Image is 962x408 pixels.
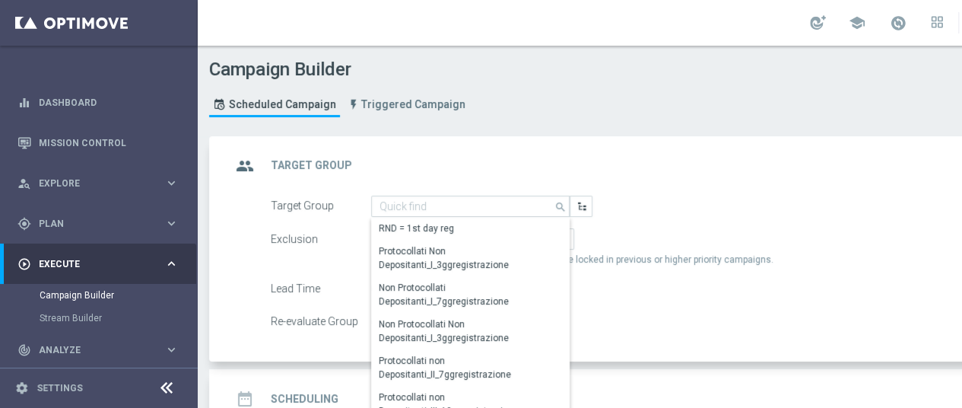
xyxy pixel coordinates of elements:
[17,123,179,163] div: Mission Control
[371,253,773,266] span: Exclude from this campaign customers who are locked in previous or higher priority campaigns.
[554,197,568,214] i: search
[379,222,454,235] div: RND = 1st day reg
[379,317,549,345] div: Non Protocollati Non Depositanti_I_3ggregistrazione
[849,14,865,31] span: school
[17,82,179,123] div: Dashboard
[164,176,179,190] i: keyboard_arrow_right
[271,228,371,250] div: Exclusion
[17,96,31,110] i: equalizer
[17,177,179,190] button: person_search Explore keyboard_arrow_right
[17,217,164,231] div: Plan
[17,257,31,271] i: play_circle_outline
[164,216,179,231] i: keyboard_arrow_right
[39,123,179,163] a: Mission Control
[271,158,352,173] h2: Target Group
[17,343,31,357] i: track_changes
[39,260,164,269] span: Execute
[39,219,164,228] span: Plan
[15,381,29,395] i: settings
[17,137,179,149] button: Mission Control
[164,257,179,271] i: keyboard_arrow_right
[344,92,469,117] a: Triggered Campaign
[209,59,473,81] h1: Campaign Builder
[379,354,549,381] div: Protocollati non Depositanti_II_7ggregistrazione
[231,152,259,180] i: group
[17,343,164,357] div: Analyze
[40,289,158,301] a: Campaign Builder
[371,196,570,217] input: Quick find
[39,82,179,123] a: Dashboard
[39,346,164,355] span: Analyze
[371,277,557,314] div: Press SPACE to select this row.
[229,98,336,111] span: Scheduled Campaign
[271,392,338,406] h2: Scheduling
[271,196,371,217] div: Target Group
[17,177,31,190] i: person_search
[371,241,557,277] div: Press SPACE to select this row.
[371,350,557,387] div: Press SPACE to select this row.
[209,92,340,117] a: Scheduled Campaign
[17,218,179,230] button: gps_fixed Plan keyboard_arrow_right
[40,284,196,307] div: Campaign Builder
[40,307,196,330] div: Stream Builder
[17,177,164,190] div: Explore
[371,218,557,241] div: Press SPACE to select this row.
[271,278,371,299] div: Lead Time
[271,311,371,332] div: Re-evaluate Group
[379,244,549,272] div: Protocollati Non Depositanti_I_3ggregistrazione
[37,384,83,393] a: Settings
[17,257,164,271] div: Execute
[17,258,179,270] button: play_circle_outline Execute keyboard_arrow_right
[40,312,158,324] a: Stream Builder
[361,98,465,111] span: Triggered Campaign
[371,314,557,350] div: Press SPACE to select this row.
[39,179,164,188] span: Explore
[17,97,179,109] button: equalizer Dashboard
[379,281,549,308] div: Non Protocollati Depositanti_I_7ggregistrazione
[17,217,31,231] i: gps_fixed
[164,343,179,357] i: keyboard_arrow_right
[17,344,179,356] button: track_changes Analyze keyboard_arrow_right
